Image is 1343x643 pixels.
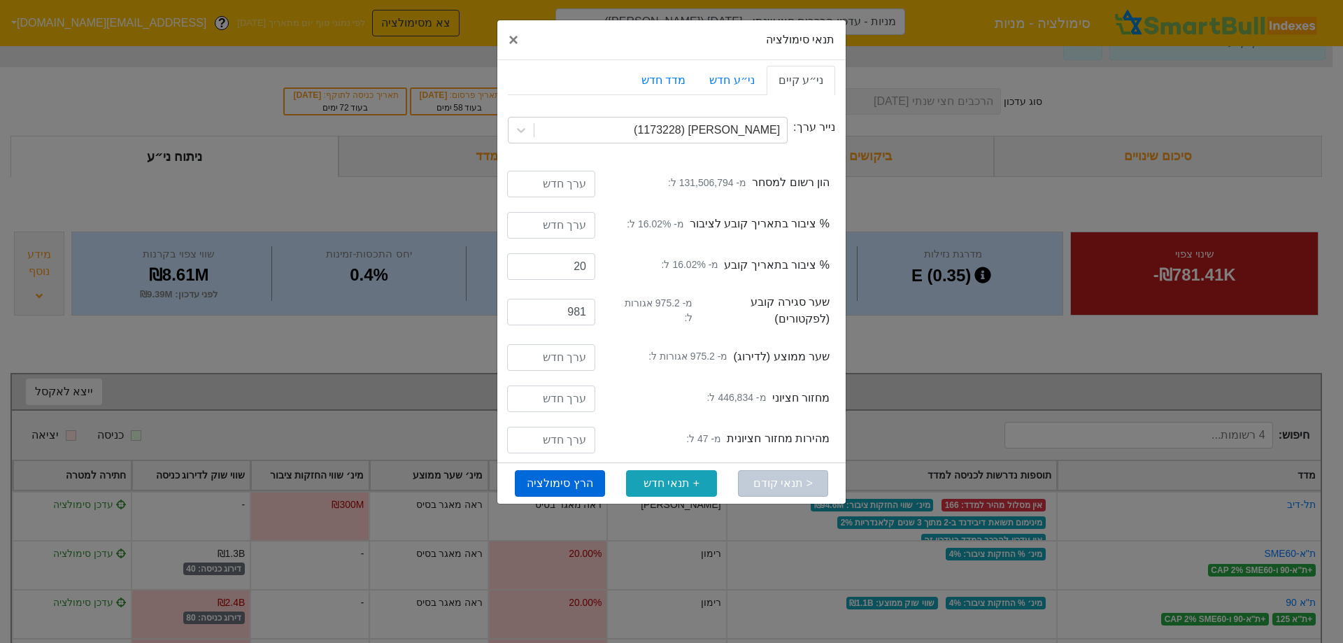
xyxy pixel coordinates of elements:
[507,171,595,197] input: ערך חדש
[793,119,835,136] label: נייר ערך:
[507,212,595,239] input: ערך חדש
[707,390,767,405] small: מ- 446,834 ל:
[617,296,692,325] small: מ- 975.2 אגורות ל:
[656,257,830,274] label: % ציבור בתאריך קובע
[507,253,595,280] input: ערך חדש
[643,348,830,365] label: שער ממוצע (לדירוג)
[621,215,830,232] label: % ציבור בתאריך קובע לציבור
[662,257,719,272] small: מ- 16.02% ל:
[507,427,595,453] input: ערך חדש
[630,66,697,95] a: מדד חדש
[767,66,835,95] a: ני״ע קיים
[627,217,684,232] small: מ- 16.02% ל:
[697,66,766,95] a: ני״ע חדש
[668,176,746,190] small: מ- 131,506,794 ל:
[626,470,716,497] button: + תנאי חדש
[738,470,828,497] button: < תנאי קודם
[515,470,605,497] button: הרץ סימולציה
[507,344,595,371] input: ערך חדש
[507,299,595,325] input: ערך חדש
[648,349,727,364] small: מ- 975.2 אגורות ל:
[634,122,780,139] div: [PERSON_NAME] (1173228)
[681,430,830,447] label: מהירות מחזור חציונית
[507,386,595,412] input: ערך חדש
[686,432,721,446] small: מ- 47 ל:
[509,30,518,49] span: ×
[497,20,846,60] div: תנאי סימולציה
[662,174,830,191] label: הון רשום למסחר
[611,294,830,327] label: שער סגירה קובע (לפקטורים)
[702,390,830,407] label: מחזור חציוני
